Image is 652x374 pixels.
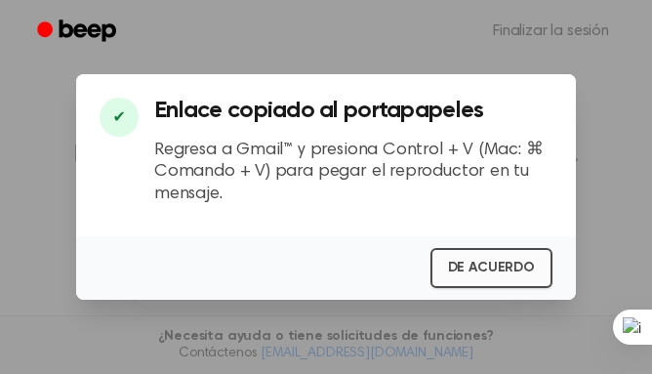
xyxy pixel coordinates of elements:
[473,8,629,55] a: Finalizar la sesión
[448,261,535,274] font: DE ACUERDO
[154,142,544,203] font: Regresa a Gmail™ y presiona Control + V (Mac: ⌘ Comando + V) para pegar el reproductor en tu mens...
[23,13,134,51] a: Bip
[112,107,125,126] font: ✔
[154,99,483,122] font: Enlace copiado al portapapeles
[493,23,609,39] font: Finalizar la sesión
[430,248,552,288] button: DE ACUERDO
